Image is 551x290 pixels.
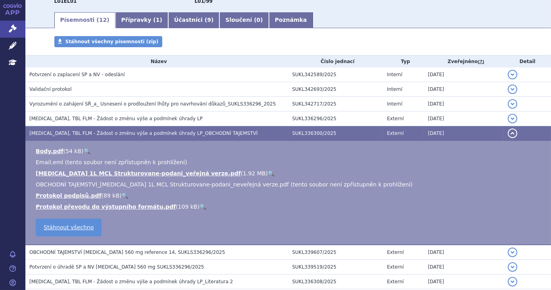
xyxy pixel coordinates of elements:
[288,260,383,275] td: SUKL339519/2025
[257,17,261,23] span: 0
[29,264,204,270] span: Potvrzení o úhradě SP a NV Imbruvica 560 mg SUKLS336296/2025
[424,67,504,82] td: [DATE]
[36,159,187,165] span: Email.eml (tento soubor není zpřístupněn k prohlížení)
[54,12,115,28] a: Písemnosti (12)
[54,36,163,47] a: Stáhnout všechny písemnosti (zip)
[29,101,276,107] span: Vyrozumění o zahájení SŘ_a_ Usnesení o prodloužení lhůty pro navrhování důkazů_SUKLS336296_2025
[424,275,504,289] td: [DATE]
[29,279,233,284] span: IMBRUVICA, TBL FLM - Žádost o změnu výše a podmínek úhrady LP_Literatura 2
[424,82,504,97] td: [DATE]
[156,17,160,23] span: 1
[36,170,241,177] a: [MEDICAL_DATA] 1L MCL Strukturovane-podani_veřejná verze.pdf
[508,70,517,79] button: detail
[269,12,313,28] a: Poznámka
[478,59,484,65] abbr: (?)
[383,56,424,67] th: Typ
[387,264,403,270] span: Externí
[387,86,402,92] span: Interní
[243,170,265,177] span: 1.92 MB
[508,85,517,94] button: detail
[508,248,517,257] button: detail
[288,245,383,260] td: SUKL339607/2025
[36,219,102,236] a: Stáhnout všechno
[29,250,225,255] span: OBCHODNÍ TAJEMSTVÍ Imbruvica 560 mg reference 14, SUKLS336296/2025
[288,97,383,111] td: SUKL342717/2025
[387,279,403,284] span: Externí
[36,203,543,211] li: ( )
[200,204,206,210] a: 🔍
[508,129,517,138] button: detail
[36,148,63,154] a: Body.pdf
[36,181,413,188] span: OBCHODNÍ TAJEMSTVÍ_[MEDICAL_DATA] 1L MCL Strukturovane-podani_neveřejná verze.pdf (tento soubor n...
[424,97,504,111] td: [DATE]
[36,169,543,177] li: ( )
[219,12,269,28] a: Sloučení (0)
[387,72,402,77] span: Interní
[387,250,403,255] span: Externí
[268,170,275,177] a: 🔍
[508,262,517,272] button: detail
[29,116,203,121] span: IMBRUVICA, TBL FLM - Žádost o změnu výše a podmínek úhrady LP
[36,204,176,210] a: Protokol převodu do výstupního formátu.pdf
[65,148,81,154] span: 54 kB
[29,72,125,77] span: Potvrzení o zaplacení SP a NV - odeslání
[288,67,383,82] td: SUKL342589/2025
[504,56,551,67] th: Detail
[121,192,128,199] a: 🔍
[508,277,517,286] button: detail
[288,82,383,97] td: SUKL342693/2025
[387,101,402,107] span: Interní
[424,126,504,141] td: [DATE]
[424,56,504,67] th: Zveřejněno
[36,147,543,155] li: ( )
[36,192,543,200] li: ( )
[36,192,102,199] a: Protokol podpisů.pdf
[288,56,383,67] th: Číslo jednací
[207,17,211,23] span: 9
[99,17,107,23] span: 12
[115,12,168,28] a: Přípravky (1)
[288,111,383,126] td: SUKL336296/2025
[178,204,198,210] span: 109 kB
[29,131,258,136] span: IMBRUVICA, TBL FLM - Žádost o změnu výše a podmínek úhrady LP_OBCHODNÍ TAJEMSTVÍ
[104,192,119,199] span: 89 kB
[29,86,72,92] span: Validační protokol
[387,131,403,136] span: Externí
[65,39,159,44] span: Stáhnout všechny písemnosti (zip)
[424,260,504,275] td: [DATE]
[288,275,383,289] td: SUKL336308/2025
[387,116,403,121] span: Externí
[508,99,517,109] button: detail
[25,56,288,67] th: Název
[424,111,504,126] td: [DATE]
[508,114,517,123] button: detail
[424,245,504,260] td: [DATE]
[84,148,90,154] a: 🔍
[168,12,219,28] a: Účastníci (9)
[288,126,383,141] td: SUKL336300/2025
